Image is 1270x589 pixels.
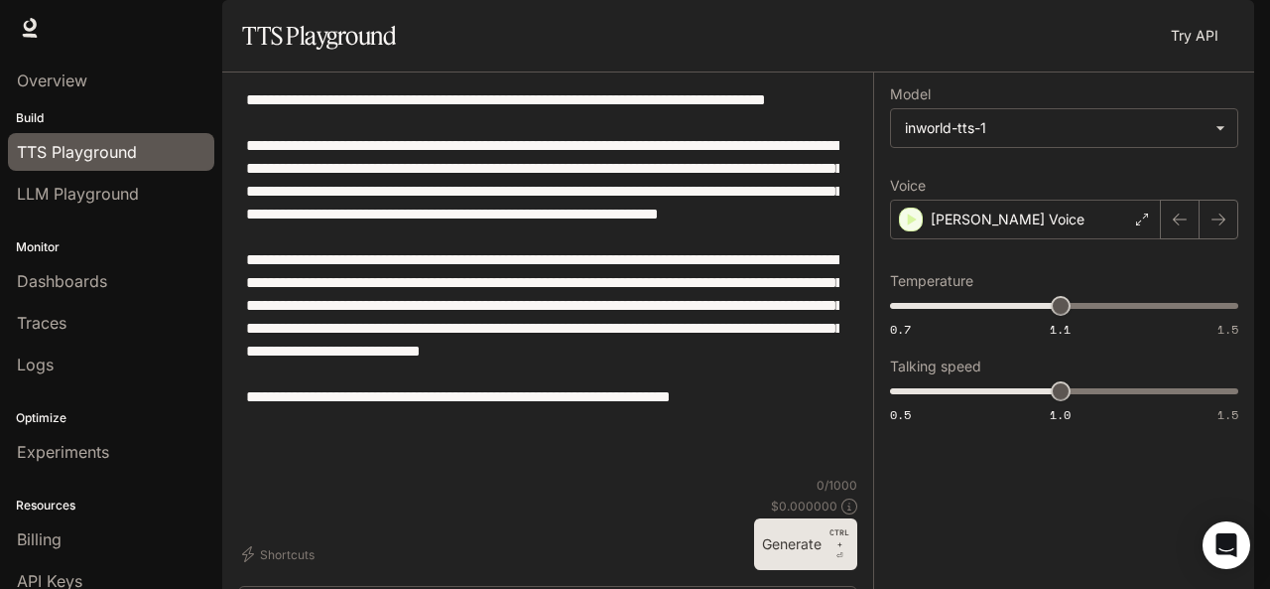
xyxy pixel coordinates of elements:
div: inworld-tts-1 [905,118,1206,138]
div: Open Intercom Messenger [1203,521,1250,569]
span: 1.0 [1050,406,1071,423]
p: ⏎ [829,526,849,562]
span: 1.1 [1050,321,1071,338]
a: Try API [1163,16,1226,56]
h1: TTS Playground [242,16,396,56]
span: 1.5 [1217,321,1238,338]
p: $ 0.000000 [771,498,837,515]
button: GenerateCTRL +⏎ [754,518,857,570]
p: Model [890,87,931,101]
p: [PERSON_NAME] Voice [931,210,1084,229]
p: Temperature [890,274,973,288]
span: 0.7 [890,321,911,338]
button: Shortcuts [238,538,322,570]
span: 1.5 [1217,406,1238,423]
p: Voice [890,179,926,193]
p: CTRL + [829,526,849,550]
div: inworld-tts-1 [891,109,1237,147]
p: Talking speed [890,360,981,373]
span: 0.5 [890,406,911,423]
